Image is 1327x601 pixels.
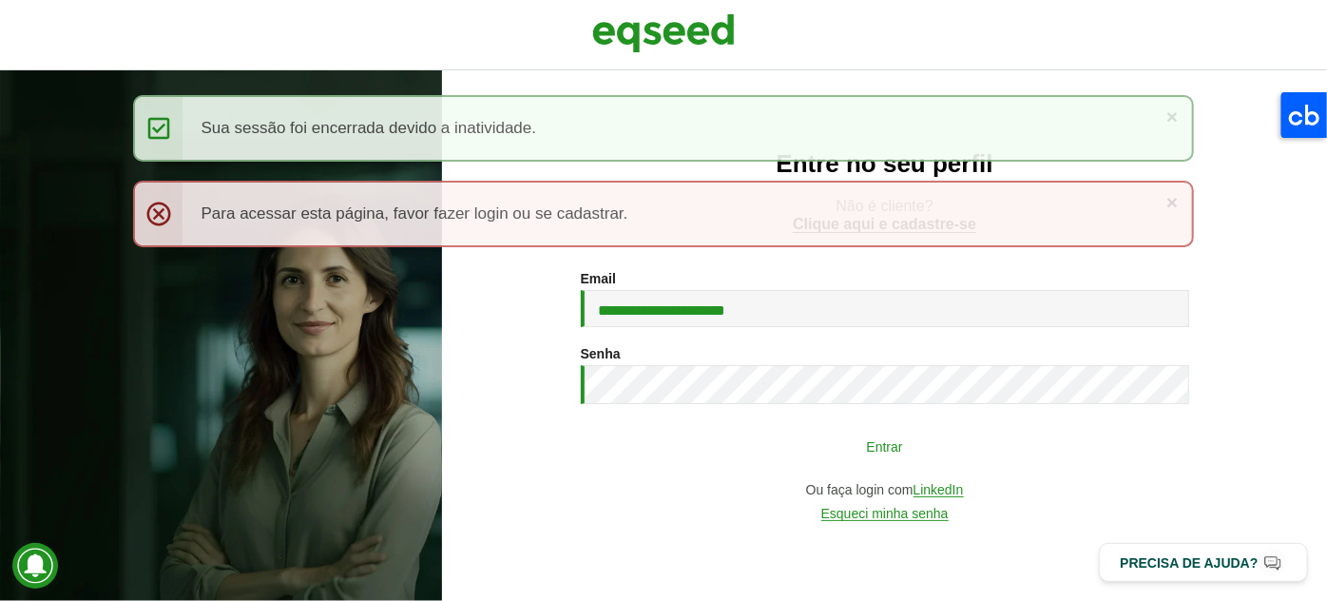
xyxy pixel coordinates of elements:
[581,272,616,285] label: Email
[638,428,1132,464] button: Entrar
[133,181,1195,247] div: Para acessar esta página, favor fazer login ou se cadastrar.
[581,483,1189,497] div: Ou faça login com
[581,347,621,360] label: Senha
[1166,192,1178,212] a: ×
[133,95,1195,162] div: Sua sessão foi encerrada devido a inatividade.
[821,507,949,521] a: Esqueci minha senha
[914,483,964,497] a: LinkedIn
[592,10,735,57] img: EqSeed Logo
[1166,107,1178,126] a: ×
